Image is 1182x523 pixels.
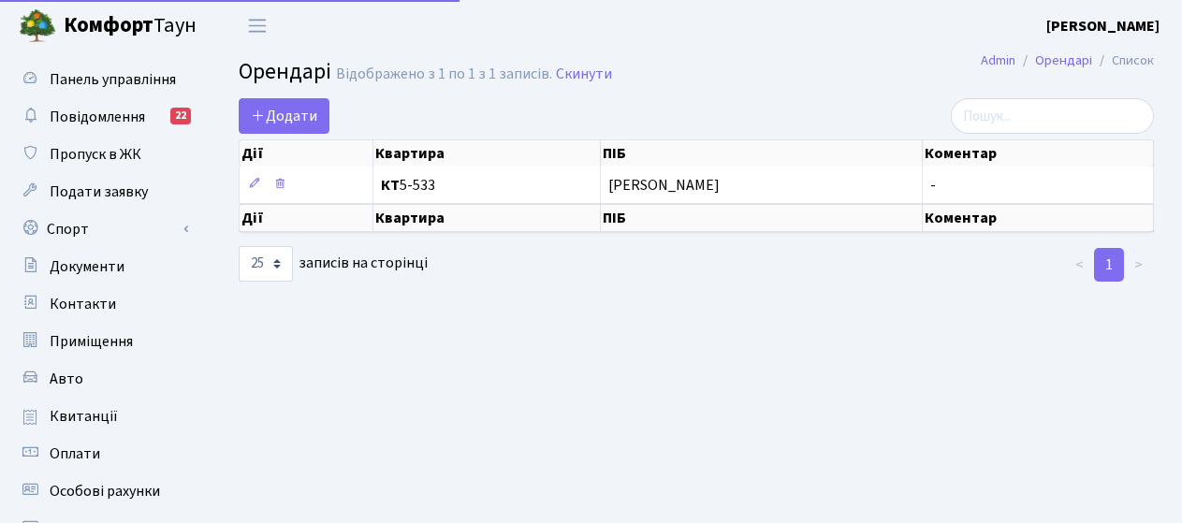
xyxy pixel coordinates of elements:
[9,61,197,98] a: Панель управління
[9,248,197,285] a: Документи
[240,204,373,232] th: Дії
[170,108,191,124] div: 22
[9,472,197,510] a: Особові рахунки
[9,323,197,360] a: Приміщення
[50,144,141,165] span: Пропуск в ЖК
[50,331,133,352] span: Приміщення
[19,7,56,45] img: logo.png
[9,398,197,435] a: Квитанції
[930,175,936,196] span: -
[9,435,197,472] a: Оплати
[50,443,100,464] span: Оплати
[64,10,153,40] b: Комфорт
[50,182,148,202] span: Подати заявку
[9,360,197,398] a: Авто
[239,98,329,134] a: Додати
[234,10,281,41] button: Переключити навігацію
[9,136,197,173] a: Пропуск в ЖК
[923,204,1154,232] th: Коментар
[556,65,612,83] a: Скинути
[373,204,601,232] th: Квартира
[1092,51,1154,71] li: Список
[1046,15,1160,37] a: [PERSON_NAME]
[923,140,1154,167] th: Коментар
[50,369,83,389] span: Авто
[1035,51,1092,70] a: Орендарі
[951,98,1154,134] input: Пошук...
[373,140,601,167] th: Квартира
[50,256,124,277] span: Документи
[64,10,197,42] span: Таун
[9,98,197,136] a: Повідомлення22
[9,211,197,248] a: Спорт
[239,246,293,282] select: записів на сторінці
[239,246,428,282] label: записів на сторінці
[601,140,924,167] th: ПІБ
[50,69,176,90] span: Панель управління
[1094,248,1124,282] a: 1
[981,51,1015,70] a: Admin
[50,406,118,427] span: Квитанції
[239,55,331,88] span: Орендарі
[9,173,197,211] a: Подати заявку
[608,178,914,193] span: [PERSON_NAME]
[336,65,552,83] div: Відображено з 1 по 1 з 1 записів.
[381,175,400,196] b: КТ
[50,107,145,127] span: Повідомлення
[50,294,116,314] span: Контакти
[601,204,924,232] th: ПІБ
[953,41,1182,80] nav: breadcrumb
[381,178,592,193] span: 5-533
[50,481,160,501] span: Особові рахунки
[9,285,197,323] a: Контакти
[251,106,317,126] span: Додати
[1046,16,1160,36] b: [PERSON_NAME]
[240,140,373,167] th: Дії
